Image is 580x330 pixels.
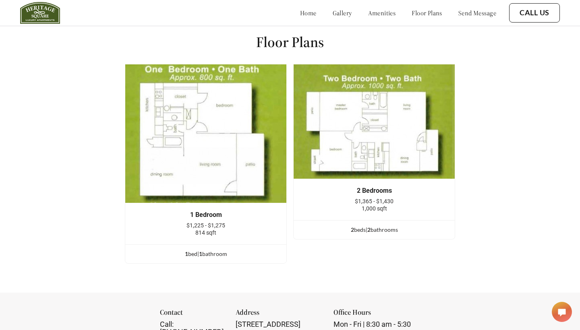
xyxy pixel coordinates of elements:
[125,64,287,203] img: example
[185,250,188,257] span: 1
[195,229,216,236] span: 814 sqft
[333,309,420,321] div: Office Hours
[160,309,225,321] div: Contact
[256,33,324,51] h1: Floor Plans
[125,250,286,258] div: bed | bathroom
[520,8,549,17] a: Call Us
[362,205,387,212] span: 1,000 sqft
[293,64,455,179] img: example
[412,9,442,17] a: floor plans
[300,9,317,17] a: home
[160,320,174,328] span: Call:
[236,309,322,321] div: Address
[355,198,394,204] span: $1,365 - $1,430
[509,3,560,23] button: Call Us
[294,225,455,234] div: bed s | bathroom s
[367,226,371,233] span: 2
[199,250,202,257] span: 1
[368,9,396,17] a: amenities
[333,9,352,17] a: gallery
[351,226,354,233] span: 2
[306,187,443,194] div: 2 Bedrooms
[186,222,225,229] span: $1,225 - $1,275
[458,9,496,17] a: send message
[236,321,322,328] div: [STREET_ADDRESS]
[137,211,274,219] div: 1 Bedroom
[20,2,60,24] img: heritage_square_logo.jpg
